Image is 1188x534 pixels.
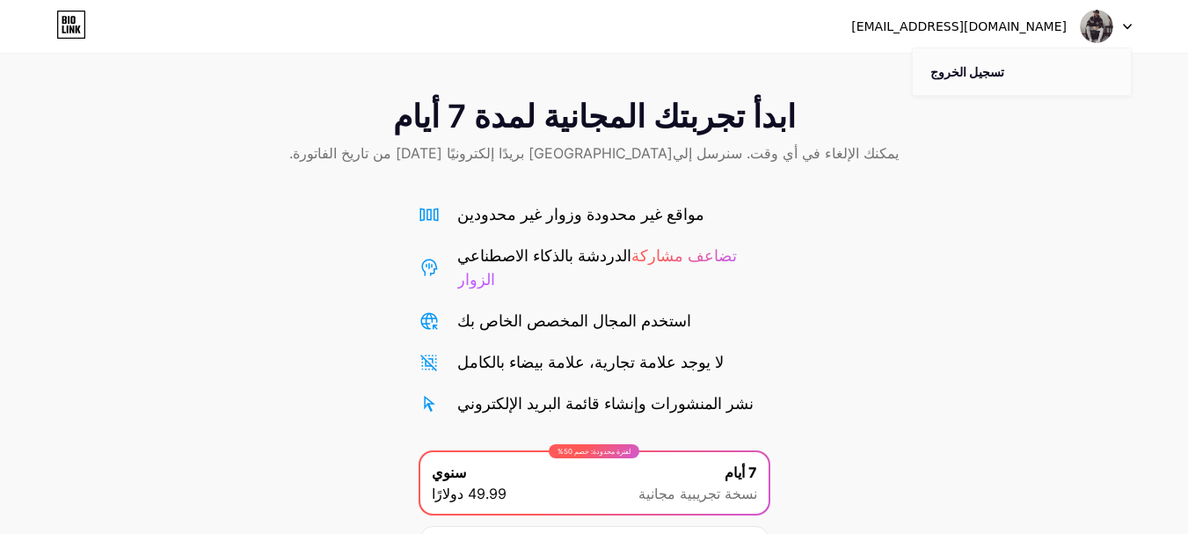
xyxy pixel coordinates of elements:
font: تسجيل الخروج [930,64,1004,79]
font: [EMAIL_ADDRESS][DOMAIN_NAME] [851,19,1067,33]
img: ابو عمر [1080,10,1113,43]
font: 49.99 دولارًا [432,485,507,502]
font: لفترة محدودة: خصم 50% [558,447,630,456]
font: استخدم المجال المخصص الخاص بك [457,311,691,330]
font: سنوي [432,464,466,481]
font: يمكنك الإلغاء في أي وقت. سنرسل إلي[GEOGRAPHIC_DATA] بريدًا إلكترونيًا [DATE] من تاريخ الفاتورة. [289,144,899,162]
font: نسخة تجريبية مجانية [638,485,757,502]
font: لا يوجد علامة تجارية، علامة بيضاء بالكامل [457,353,724,371]
font: 7 أيام [725,464,757,481]
font: الدردشة بالذكاء الاصطناعي [457,246,631,265]
font: نشر المنشورات وإنشاء قائمة البريد الإلكتروني [457,394,754,413]
font: ابدأ تجربتك المجانية لمدة 7 أيام [393,97,796,135]
font: مواقع غير محدودة وزوار غير محدودين [457,205,704,223]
